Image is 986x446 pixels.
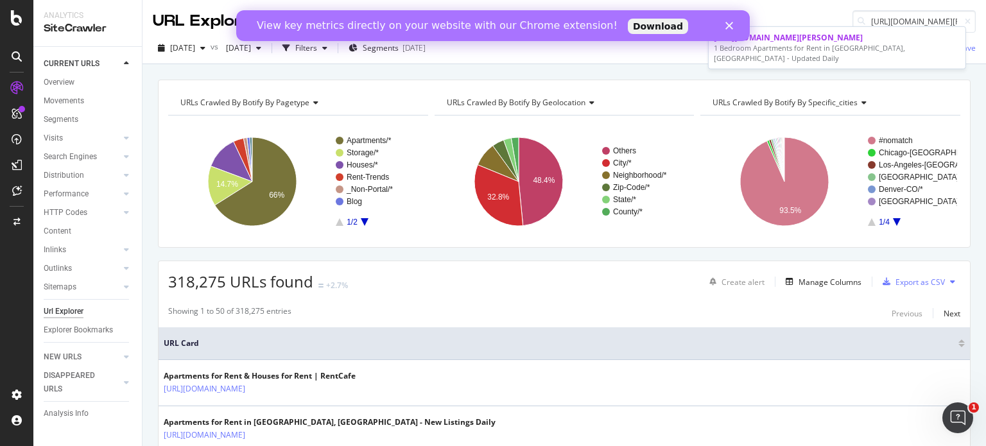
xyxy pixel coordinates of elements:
text: 48.4% [533,176,555,185]
iframe: Intercom live chat [942,402,973,433]
div: Apartments for Rent in [GEOGRAPHIC_DATA], [GEOGRAPHIC_DATA] - New Listings Daily [164,416,496,428]
a: NEW URLS [44,350,120,364]
div: Filters [295,42,317,53]
span: URLs Crawled By Botify By pagetype [180,97,309,108]
text: City/* [613,159,632,167]
text: Others [613,146,636,155]
div: Search Engines [44,150,97,164]
a: DISAPPEARED URLS [44,369,120,396]
a: CURRENT URLS [44,57,120,71]
text: Storage/* [347,148,379,157]
svg: A chart. [435,126,691,237]
div: NEW URLS [44,350,82,364]
button: Segments[DATE] [343,38,431,58]
text: 93.5% [780,206,802,215]
div: Manage Columns [799,277,861,287]
text: 66% [269,191,284,200]
text: Zip-Code/* [613,183,650,192]
a: Outlinks [44,262,120,275]
a: Search Engines [44,150,120,164]
span: 1 [969,402,979,413]
a: Movements [44,94,133,108]
text: Houses/* [347,160,378,169]
text: 1/4 [879,218,890,227]
div: Explorer Bookmarks [44,323,113,337]
a: Overview [44,76,133,89]
text: _Non-Portal/* [346,185,393,194]
div: Content [44,225,71,238]
a: Analysis Info [44,407,133,420]
div: Analytics [44,10,132,21]
div: Showing 1 to 50 of 318,275 entries [168,305,291,321]
text: #nomatch [879,136,913,145]
a: Sitemaps [44,280,120,294]
button: Export as CSV [878,271,945,292]
input: Find a URL [852,10,976,33]
div: Inlinks [44,243,66,257]
button: Manage Columns [781,274,861,289]
div: SiteCrawler [44,21,132,36]
div: [DATE] [402,42,426,53]
div: Movements [44,94,84,108]
div: Export as CSV [895,277,945,287]
a: Content [44,225,133,238]
button: Create alert [704,271,765,292]
div: HTTP Codes [44,206,87,219]
div: A chart. [700,126,957,237]
h4: URLs Crawled By Botify By specific_cities [710,92,949,113]
text: Apartments/* [347,136,392,145]
a: Segments [44,113,133,126]
text: 1/2 [347,218,358,227]
span: 2025 Sep. 17th [170,42,195,53]
div: Overview [44,76,74,89]
span: 2025 Jul. 29th [221,42,251,53]
a: [URL][DOMAIN_NAME] [164,429,245,442]
text: Neighborhood/* [613,171,667,180]
text: 14.7% [216,180,238,189]
div: 1 Bedroom Apartments for Rent in [GEOGRAPHIC_DATA], [GEOGRAPHIC_DATA] - Updated Daily [714,43,960,63]
span: Segments [363,42,399,53]
div: CURRENT URLS [44,57,99,71]
div: Distribution [44,169,84,182]
div: Sitemaps [44,280,76,294]
div: Next [944,308,960,319]
a: Explorer Bookmarks [44,323,133,337]
text: State/* [613,195,636,204]
a: [URL][DOMAIN_NAME][PERSON_NAME]1 Bedroom Apartments for Rent in [GEOGRAPHIC_DATA], [GEOGRAPHIC_DA... [709,27,965,69]
div: Previous [892,308,922,319]
h4: URLs Crawled By Botify By pagetype [178,92,417,113]
a: Url Explorer [44,305,133,318]
text: 32.8% [487,193,509,202]
span: URLs Crawled By Botify By specific_cities [713,97,858,108]
svg: A chart. [168,126,425,237]
div: Url Explorer [44,305,83,318]
button: Next [944,305,960,321]
a: HTTP Codes [44,206,120,219]
div: Analysis Info [44,407,89,420]
span: [URL][DOMAIN_NAME][PERSON_NAME] [714,32,863,43]
div: URL Explorer [153,10,257,32]
span: URLs Crawled By Botify By geolocation [447,97,585,108]
div: Performance [44,187,89,201]
a: Visits [44,132,120,145]
a: [URL][DOMAIN_NAME] [164,382,245,395]
div: Close [489,12,502,19]
a: Inlinks [44,243,120,257]
div: Visits [44,132,63,145]
text: Denver-CO/* [879,185,923,194]
span: URL Card [164,338,955,349]
text: Blog [347,197,362,206]
div: DISAPPEARED URLS [44,369,108,396]
text: County/* [613,207,643,216]
button: Previous [892,305,922,321]
button: [DATE] [153,38,211,58]
div: +2.7% [326,280,348,291]
a: Distribution [44,169,120,182]
div: Segments [44,113,78,126]
button: Filters [277,38,333,58]
div: Create alert [722,277,765,287]
h4: URLs Crawled By Botify By geolocation [444,92,683,113]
